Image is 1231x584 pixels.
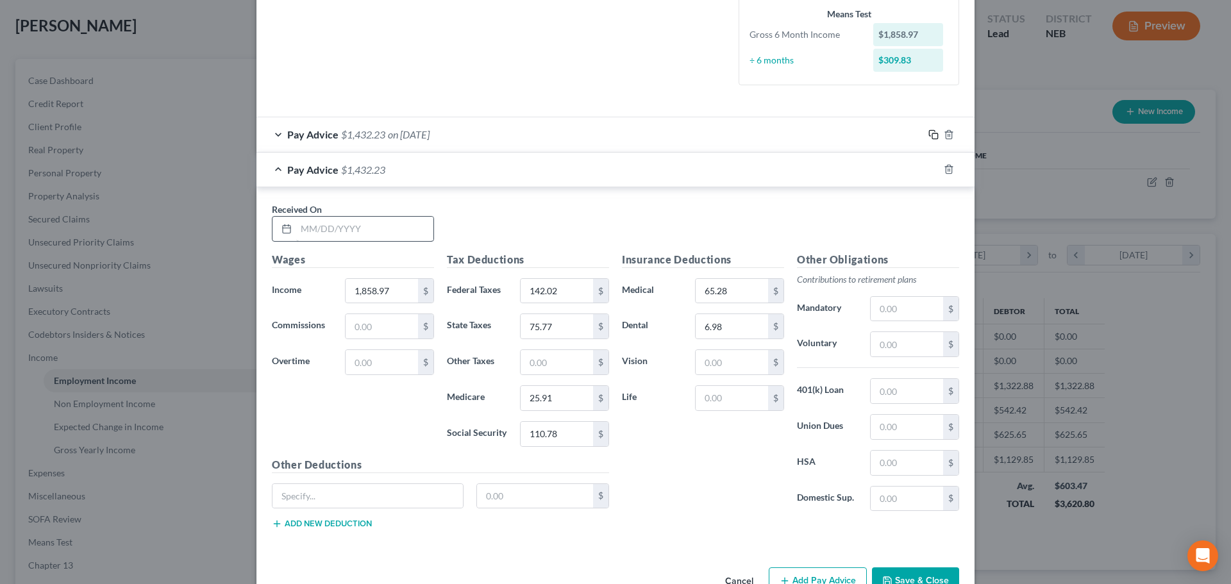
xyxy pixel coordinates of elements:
[1187,540,1218,571] div: Open Intercom Messenger
[768,279,783,303] div: $
[287,163,339,176] span: Pay Advice
[943,297,959,321] div: $
[447,252,609,268] h5: Tax Deductions
[346,314,418,338] input: 0.00
[871,415,943,439] input: 0.00
[272,204,322,215] span: Received On
[341,163,385,176] span: $1,432.23
[440,278,514,304] label: Federal Taxes
[696,386,768,410] input: 0.00
[287,128,339,140] span: Pay Advice
[418,314,433,338] div: $
[768,314,783,338] div: $
[272,252,434,268] h5: Wages
[272,519,372,529] button: Add new deduction
[943,451,959,475] div: $
[418,350,433,374] div: $
[943,415,959,439] div: $
[346,350,418,374] input: 0.00
[346,279,418,303] input: 0.00
[272,457,609,473] h5: Other Deductions
[622,252,784,268] h5: Insurance Deductions
[871,332,943,356] input: 0.00
[791,450,864,476] label: HSA
[791,378,864,404] label: 401(k) Loan
[521,350,593,374] input: 0.00
[873,23,944,46] div: $1,858.97
[768,386,783,410] div: $
[521,422,593,446] input: 0.00
[593,279,608,303] div: $
[749,8,948,21] div: Means Test
[873,49,944,72] div: $309.83
[696,314,768,338] input: 0.00
[265,313,339,339] label: Commissions
[296,217,433,241] input: MM/DD/YYYY
[871,379,943,403] input: 0.00
[477,484,594,508] input: 0.00
[615,278,689,304] label: Medical
[797,273,959,286] p: Contributions to retirement plans
[791,296,864,322] label: Mandatory
[615,385,689,411] label: Life
[593,386,608,410] div: $
[593,484,608,508] div: $
[791,486,864,512] label: Domestic Sup.
[791,331,864,357] label: Voluntary
[871,297,943,321] input: 0.00
[696,350,768,374] input: 0.00
[440,421,514,447] label: Social Security
[871,487,943,511] input: 0.00
[521,386,593,410] input: 0.00
[943,332,959,356] div: $
[871,451,943,475] input: 0.00
[593,350,608,374] div: $
[743,54,867,67] div: ÷ 6 months
[418,279,433,303] div: $
[593,314,608,338] div: $
[743,28,867,41] div: Gross 6 Month Income
[521,279,593,303] input: 0.00
[265,349,339,375] label: Overtime
[593,422,608,446] div: $
[341,128,385,140] span: $1,432.23
[440,349,514,375] label: Other Taxes
[943,487,959,511] div: $
[272,284,301,295] span: Income
[440,313,514,339] label: State Taxes
[943,379,959,403] div: $
[696,279,768,303] input: 0.00
[797,252,959,268] h5: Other Obligations
[768,350,783,374] div: $
[791,414,864,440] label: Union Dues
[388,128,430,140] span: on [DATE]
[615,349,689,375] label: Vision
[615,313,689,339] label: Dental
[272,484,463,508] input: Specify...
[440,385,514,411] label: Medicare
[521,314,593,338] input: 0.00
